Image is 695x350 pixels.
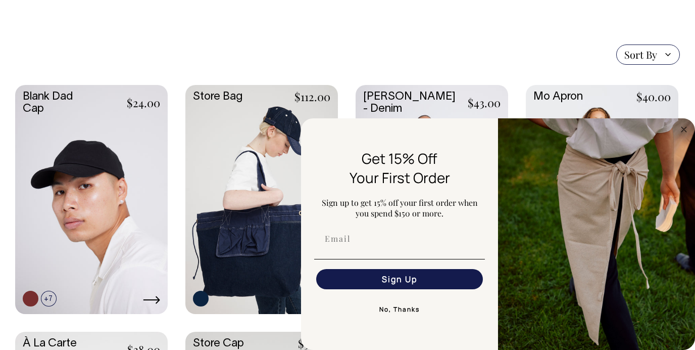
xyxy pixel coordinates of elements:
button: Sign Up [316,269,483,289]
span: Sign up to get 15% off your first order when you spend $150 or more. [322,197,478,218]
button: Close dialog [678,123,690,136]
span: +7 [41,291,57,307]
span: Get 15% Off [362,149,437,168]
input: Email [316,229,483,249]
img: 5e34ad8f-4f05-4173-92a8-ea475ee49ac9.jpeg [498,118,695,350]
div: FLYOUT Form [301,118,695,350]
span: Sort By [624,49,657,61]
button: No, Thanks [314,299,485,320]
span: Your First Order [350,168,450,187]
